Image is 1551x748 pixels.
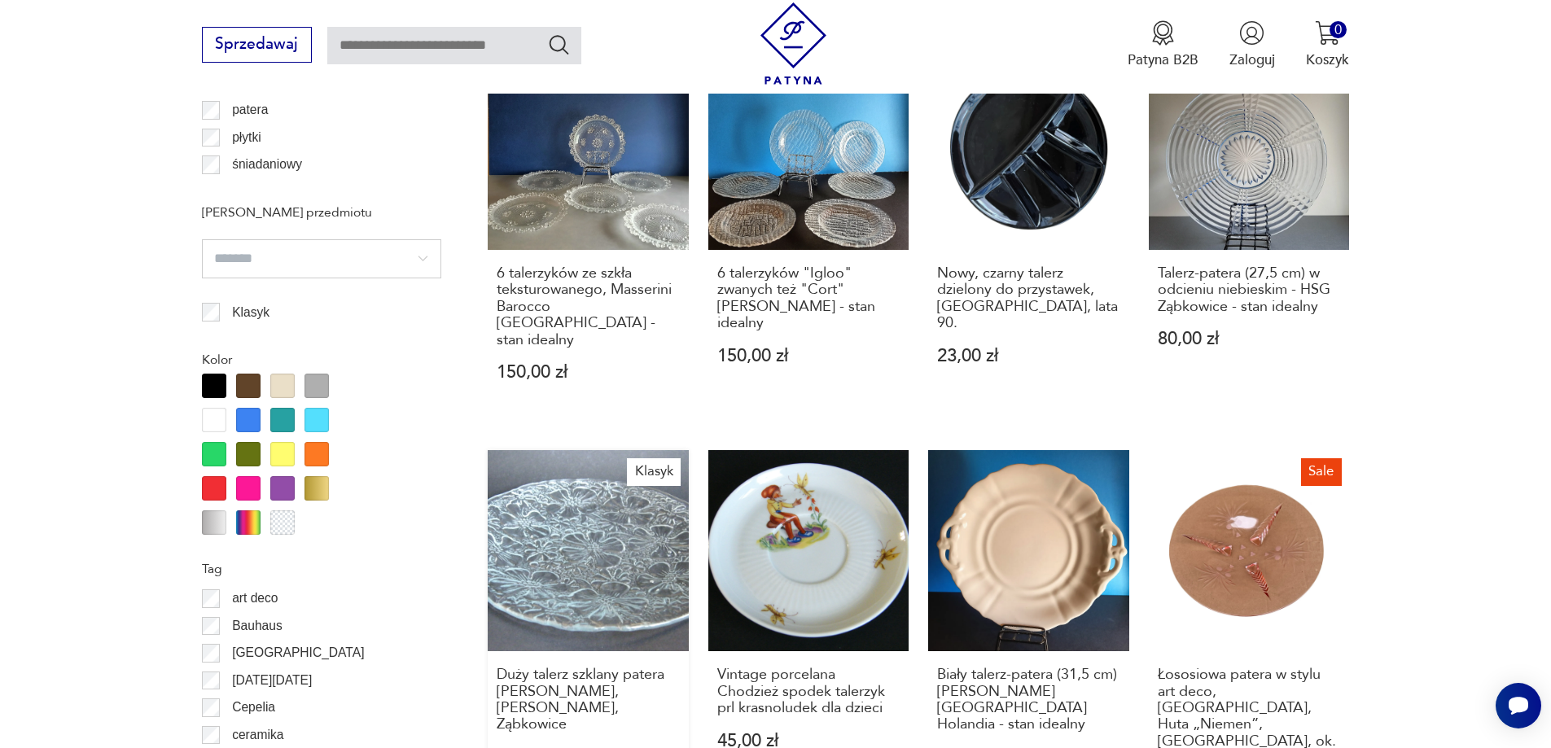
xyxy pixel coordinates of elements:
[1229,50,1275,69] p: Zaloguj
[232,99,268,120] p: patera
[1229,20,1275,69] button: Zaloguj
[202,202,441,223] p: [PERSON_NAME] przedmiotu
[752,2,835,85] img: Patyna - sklep z meblami i dekoracjami vintage
[202,27,312,63] button: Sprzedawaj
[1149,49,1350,419] a: Talerz-patera (27,5 cm) w odcieniu niebieskim - HSG Ząbkowice - stan idealnyTalerz-patera (27,5 c...
[717,265,900,332] h3: 6 talerzyków "Igloo" zwanych też "Cort" [PERSON_NAME] - stan idealny
[232,302,269,323] p: Klasyk
[1128,50,1198,69] p: Patyna B2B
[232,642,364,663] p: [GEOGRAPHIC_DATA]
[497,265,680,348] h3: 6 talerzyków ze szkła teksturowanego, Masserini Barocco [GEOGRAPHIC_DATA] - stan idealny
[202,349,441,370] p: Kolor
[497,364,680,381] p: 150,00 zł
[232,127,261,148] p: płytki
[1158,330,1341,348] p: 80,00 zł
[1496,683,1541,728] iframe: Smartsupp widget button
[232,724,283,746] p: ceramika
[1239,20,1264,46] img: Ikonka użytkownika
[708,49,909,419] a: 6 talerzyków "Igloo" zwanych też "Cort" Eryka Trzewik-Drost - stan idealny6 talerzyków "Igloo" zw...
[717,667,900,716] h3: Vintage porcelana Chodzież spodek talerzyk prl krasnoludek dla dzieci
[232,588,278,609] p: art deco
[1150,20,1176,46] img: Ikona medalu
[1158,265,1341,315] h3: Talerz-patera (27,5 cm) w odcieniu niebieskim - HSG Ząbkowice - stan idealny
[928,49,1129,419] a: Nowy, czarny talerz dzielony do przystawek, Niemcy, lata 90.Nowy, czarny talerz dzielony do przys...
[488,49,689,419] a: 6 talerzyków ze szkła teksturowanego, Masserini Barocco Italy - stan idealny6 talerzyków ze szkła...
[1306,50,1349,69] p: Koszyk
[1128,20,1198,69] a: Ikona medaluPatyna B2B
[232,670,312,691] p: [DATE][DATE]
[202,558,441,580] p: Tag
[232,697,275,718] p: Cepelia
[232,615,283,636] p: Bauhaus
[497,667,680,733] h3: Duży talerz szklany patera [PERSON_NAME], [PERSON_NAME], Ząbkowice
[232,154,302,175] p: śniadaniowy
[937,265,1120,332] h3: Nowy, czarny talerz dzielony do przystawek, [GEOGRAPHIC_DATA], lata 90.
[1128,20,1198,69] button: Patyna B2B
[547,33,571,56] button: Szukaj
[1315,20,1340,46] img: Ikona koszyka
[1330,21,1347,38] div: 0
[1306,20,1349,69] button: 0Koszyk
[937,667,1120,733] h3: Biały talerz-patera (31,5 cm) [PERSON_NAME] [GEOGRAPHIC_DATA] Holandia - stan idealny
[202,39,312,52] a: Sprzedawaj
[717,348,900,365] p: 150,00 zł
[937,348,1120,365] p: 23,00 zł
